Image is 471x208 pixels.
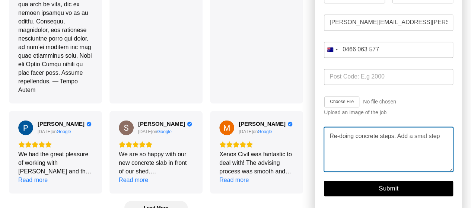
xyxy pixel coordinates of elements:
[18,120,33,135] img: Penny Stylianou
[219,141,294,148] div: Rating: 5.0 out of 5
[324,69,453,85] input: Post Code: E.g 2000
[86,121,92,127] div: Verified Customer
[157,129,172,135] a: View on Google
[219,150,294,176] div: Xenos Civil was fantastic to deal with! The advising process was smooth and easy from start to fi...
[219,176,249,184] div: Read more
[324,109,453,116] div: Upload an Image of the job
[38,129,57,135] div: on
[239,121,293,127] a: Review by Monique Pereira
[239,129,258,135] div: on
[38,121,85,127] span: [PERSON_NAME]
[18,176,48,184] div: Read more
[18,150,93,176] div: We had the great pleasure of working with [PERSON_NAME] and the team. From our first meeting to t...
[38,129,52,135] div: [DATE]
[18,120,33,135] a: View on Google
[38,121,92,127] a: Review by Penny Stylianou
[287,121,293,127] div: Verified Customer
[324,42,340,58] button: Selected country
[138,129,157,135] div: on
[239,129,253,135] div: [DATE]
[324,181,453,196] button: Submit
[119,120,134,135] img: Scott Prioste
[57,129,71,135] a: View on Google
[138,121,185,127] span: [PERSON_NAME]
[324,42,453,58] input: Mobile
[157,129,172,135] div: Google
[119,120,134,135] a: View on Google
[138,121,192,127] a: Review by Scott Prioste
[219,120,234,135] img: Monique Pereira
[119,150,193,176] div: We are so happy with our new concrete slab in front of our shed. [PERSON_NAME] and [PERSON_NAME] ...
[324,15,453,31] input: Email
[138,129,152,135] div: [DATE]
[57,129,71,135] div: Google
[219,120,234,135] a: View on Google
[18,141,93,148] div: Rating: 5.0 out of 5
[258,129,272,135] a: View on Google
[119,141,193,148] div: Rating: 5.0 out of 5
[187,121,192,127] div: Verified Customer
[119,176,148,184] div: Read more
[258,129,272,135] div: Google
[239,121,286,127] span: [PERSON_NAME]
